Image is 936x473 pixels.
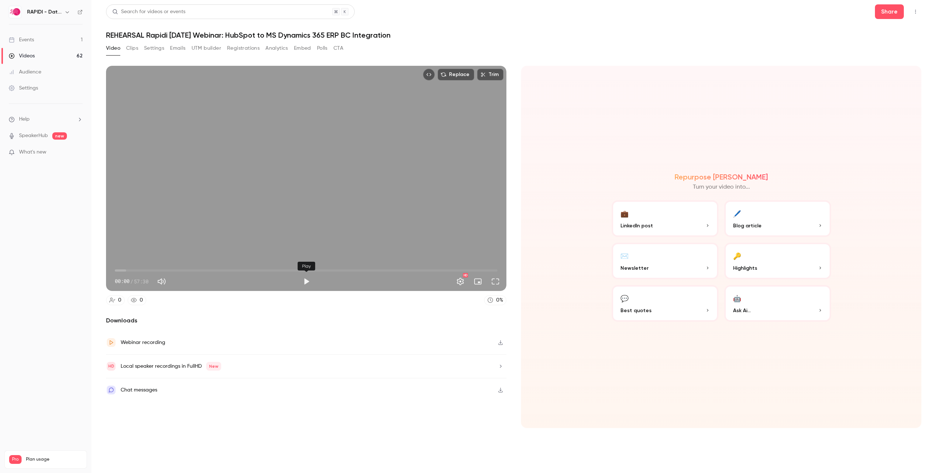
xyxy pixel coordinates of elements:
div: 🔑 [733,250,741,261]
div: 🤖 [733,292,741,304]
div: HD [463,273,468,277]
button: Settings [144,42,164,54]
button: Embed video [423,69,435,80]
button: 💬Best quotes [612,285,718,322]
span: Plan usage [26,457,82,462]
span: Blog article [733,222,762,230]
span: New [206,362,221,371]
button: Clips [126,42,138,54]
h2: Downloads [106,316,506,325]
iframe: Noticeable Trigger [74,149,83,156]
div: 💼 [620,208,629,219]
div: ✉️ [620,250,629,261]
button: 💼LinkedIn post [612,200,718,237]
button: 🤖Ask Ai... [724,285,831,322]
img: RAPIDI - Data Integration Solutions [9,6,21,18]
button: Analytics [265,42,288,54]
button: ✉️Newsletter [612,243,718,279]
span: 57:30 [134,277,148,285]
h6: RAPIDI - Data Integration Solutions [27,8,61,16]
button: CTA [333,42,343,54]
span: 00:00 [115,277,129,285]
button: Video [106,42,120,54]
div: 0 [140,296,143,304]
span: Newsletter [620,264,649,272]
div: Webinar recording [121,338,165,347]
button: UTM builder [192,42,221,54]
div: 💬 [620,292,629,304]
li: help-dropdown-opener [9,116,83,123]
a: 0% [484,295,506,305]
button: Mute [154,274,169,289]
div: Videos [9,52,35,60]
span: Highlights [733,264,757,272]
div: 🖊️ [733,208,741,219]
div: Local speaker recordings in FullHD [121,362,221,371]
div: Search for videos or events [112,8,185,16]
div: Settings [9,84,38,92]
button: Embed [294,42,311,54]
span: Ask Ai... [733,307,751,314]
button: 🖊️Blog article [724,200,831,237]
div: Audience [9,68,41,76]
span: Best quotes [620,307,652,314]
button: Trim [477,69,503,80]
div: 0 % [496,296,503,304]
div: Events [9,36,34,43]
span: / [130,277,133,285]
p: Turn your video into... [693,183,750,192]
div: Chat messages [121,386,157,394]
button: Replace [438,69,474,80]
button: Top Bar Actions [910,6,921,18]
button: Registrations [227,42,260,54]
div: 00:00 [115,277,148,285]
h2: Repurpose [PERSON_NAME] [675,173,768,181]
button: Full screen [488,274,503,289]
button: Play [299,274,314,289]
button: Emails [170,42,185,54]
button: Share [875,4,904,19]
h1: REHEARSAL Rapidi [DATE] Webinar: HubSpot to MS Dynamics 365 ERP BC Integration [106,31,921,39]
span: Help [19,116,30,123]
button: Polls [317,42,328,54]
a: 0 [106,295,125,305]
span: new [52,132,67,140]
div: 0 [118,296,121,304]
a: 0 [128,295,146,305]
button: 🔑Highlights [724,243,831,279]
button: Settings [453,274,468,289]
a: SpeakerHub [19,132,48,140]
span: Pro [9,455,22,464]
span: What's new [19,148,46,156]
span: LinkedIn post [620,222,653,230]
div: Play [298,262,315,270]
button: Turn on miniplayer [471,274,485,289]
